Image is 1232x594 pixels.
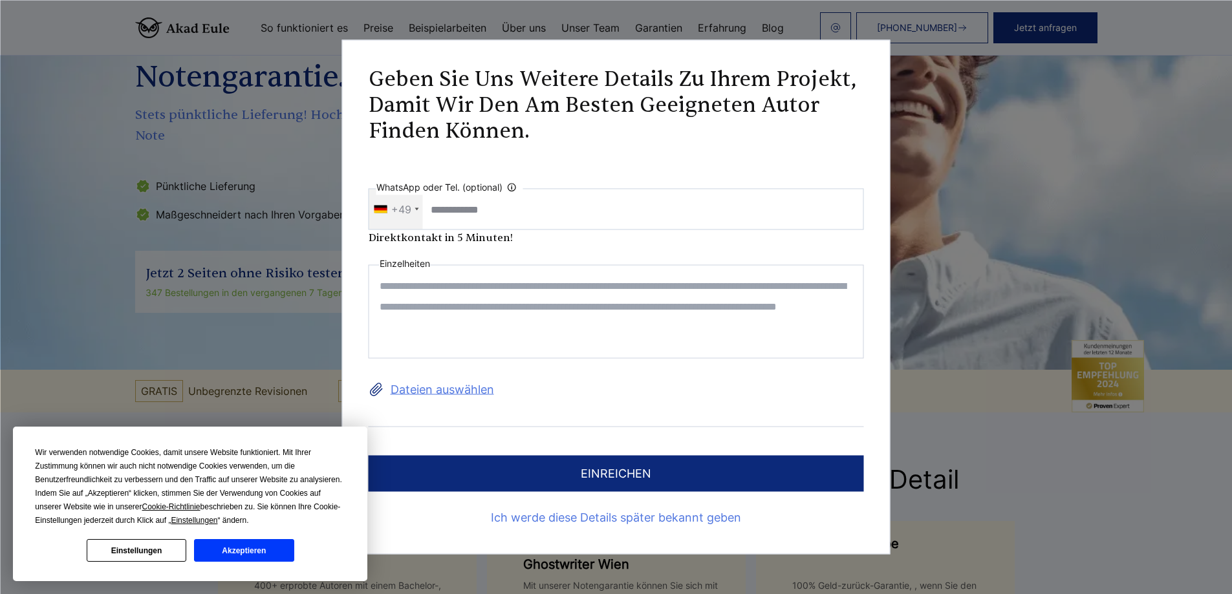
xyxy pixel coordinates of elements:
[369,379,864,400] label: Dateien auswählen
[194,539,294,562] button: Akzeptieren
[13,427,367,581] div: Cookie Consent Prompt
[87,539,186,562] button: Einstellungen
[142,502,200,511] span: Cookie-Richtlinie
[380,256,430,271] label: Einzelheiten
[171,516,217,525] span: Einstellungen
[369,230,864,246] div: Direktkontakt in 5 Minuten!
[35,446,345,527] div: Wir verwenden notwendige Cookies, damit unsere Website funktioniert. Mit Ihrer Zustimmung können ...
[369,507,864,528] a: Ich werde diese Details später bekannt geben
[369,67,864,144] h2: Geben Sie uns weitere Details zu Ihrem Projekt, damit wir den am besten geeigneten Autor finden k...
[369,456,864,492] button: einreichen
[369,189,423,229] div: Telephone country code
[376,180,523,195] label: WhatsApp oder Tel. (optional)
[391,199,411,220] div: +49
